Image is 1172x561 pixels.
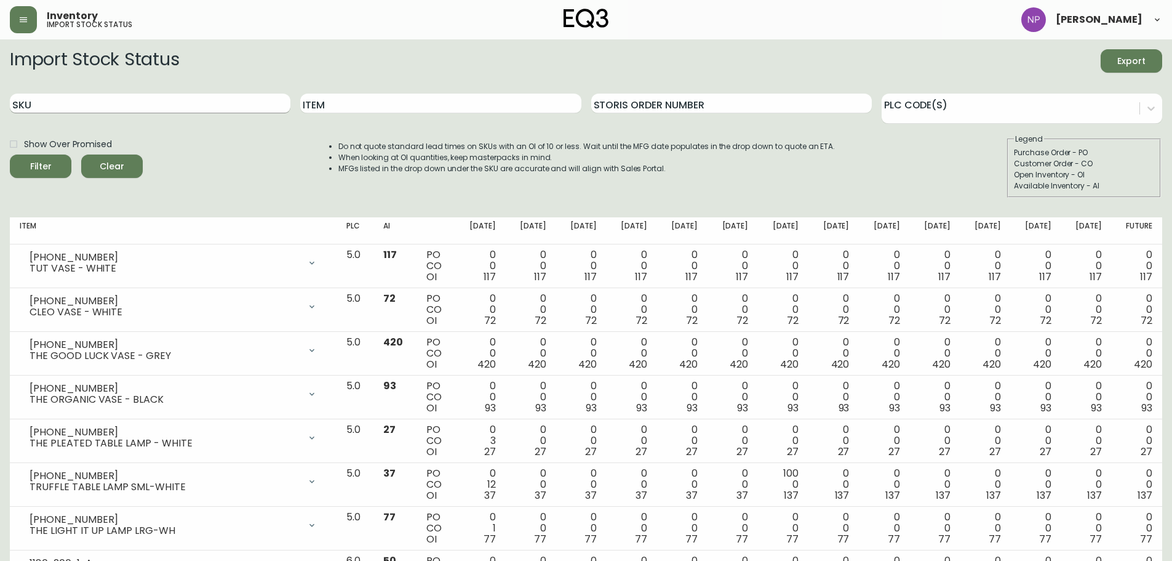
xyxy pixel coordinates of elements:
[383,466,396,480] span: 37
[818,293,849,326] div: 0 0
[835,488,850,502] span: 137
[970,468,1001,501] div: 0 0
[808,217,859,244] th: [DATE]
[758,217,808,244] th: [DATE]
[383,291,396,305] span: 72
[535,488,546,502] span: 37
[426,270,437,284] span: OI
[24,138,112,151] span: Show Over Promised
[730,357,748,371] span: 420
[1110,54,1152,69] span: Export
[585,445,597,459] span: 27
[768,337,799,370] div: 0 0
[837,270,850,284] span: 117
[1138,488,1152,502] span: 137
[30,525,300,536] div: THE LIGHT IT UP LAMP LRG-WH
[736,313,748,328] span: 72
[578,357,597,371] span: 420
[888,532,900,546] span: 77
[889,401,900,415] span: 93
[970,512,1001,545] div: 0 0
[383,335,403,349] span: 420
[465,249,496,283] div: 0 0
[1039,270,1051,284] span: 117
[1090,532,1102,546] span: 77
[484,270,496,284] span: 117
[1122,512,1152,545] div: 0 0
[869,512,899,545] div: 0 0
[528,357,546,371] span: 420
[1071,293,1102,326] div: 0 0
[882,357,900,371] span: 420
[20,293,327,320] div: [PHONE_NUMBER]CLEO VASE - WHITE
[30,307,300,318] div: CLEO VASE - WHITE
[1061,217,1112,244] th: [DATE]
[1071,337,1102,370] div: 0 0
[869,249,899,283] div: 0 0
[20,249,327,276] div: [PHONE_NUMBER]TUT VASE - WHITE
[1091,401,1102,415] span: 93
[1101,49,1162,73] button: Export
[20,381,327,408] div: [PHONE_NUMBER]THE ORGANIC VASE - BLACK
[919,512,950,545] div: 0 0
[636,488,647,502] span: 37
[10,155,71,178] button: Filter
[616,512,647,545] div: 0 0
[30,482,300,493] div: TRUFFLE TABLE LAMP SML-WHITE
[1122,249,1152,283] div: 0 0
[787,445,799,459] span: 27
[47,21,132,28] h5: import stock status
[708,217,758,244] th: [DATE]
[686,445,698,459] span: 27
[506,217,556,244] th: [DATE]
[667,249,698,283] div: 0 0
[919,468,950,501] div: 0 0
[859,217,909,244] th: [DATE]
[484,532,496,546] span: 77
[1014,180,1154,192] div: Available Inventory - AI
[465,468,496,501] div: 0 12
[939,445,951,459] span: 27
[30,383,300,394] div: [PHONE_NUMBER]
[736,445,748,459] span: 27
[888,313,900,328] span: 72
[818,512,849,545] div: 0 0
[1122,468,1152,501] div: 0 0
[1122,337,1152,370] div: 0 0
[919,424,950,458] div: 0 0
[983,357,1001,371] span: 420
[679,357,698,371] span: 420
[1021,293,1051,326] div: 0 0
[616,424,647,458] div: 0 0
[337,463,373,507] td: 5.0
[818,468,849,501] div: 0 0
[786,532,799,546] span: 77
[869,337,899,370] div: 0 0
[20,424,327,451] div: [PHONE_NUMBER]THE PLEATED TABLE LAMP - WHITE
[484,445,496,459] span: 27
[566,337,597,370] div: 0 0
[566,424,597,458] div: 0 0
[888,270,900,284] span: 117
[736,532,748,546] span: 77
[566,512,597,545] div: 0 0
[426,381,445,414] div: PO CO
[426,532,437,546] span: OI
[919,381,950,414] div: 0 0
[736,488,748,502] span: 37
[47,11,98,21] span: Inventory
[338,141,835,152] li: Do not quote standard lead times on SKUs with an OI of 10 or less. Wait until the MFG date popula...
[1140,270,1152,284] span: 117
[667,468,698,501] div: 0 0
[465,293,496,326] div: 0 0
[616,249,647,283] div: 0 0
[1040,401,1051,415] span: 93
[657,217,708,244] th: [DATE]
[787,401,799,415] span: 93
[465,424,496,458] div: 0 3
[909,217,960,244] th: [DATE]
[337,376,373,419] td: 5.0
[1011,217,1061,244] th: [DATE]
[465,512,496,545] div: 0 1
[1021,512,1051,545] div: 0 0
